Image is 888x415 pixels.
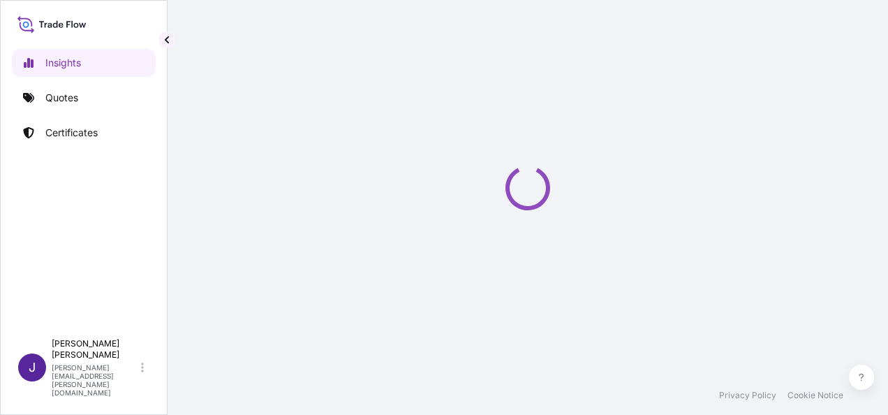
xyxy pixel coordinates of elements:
[45,56,81,70] p: Insights
[719,390,776,401] a: Privacy Policy
[12,49,156,77] a: Insights
[45,126,98,140] p: Certificates
[12,119,156,147] a: Certificates
[29,361,36,374] span: J
[787,390,843,401] a: Cookie Notice
[52,338,138,361] p: [PERSON_NAME] [PERSON_NAME]
[45,91,78,105] p: Quotes
[12,84,156,112] a: Quotes
[52,363,138,397] p: [PERSON_NAME][EMAIL_ADDRESS][PERSON_NAME][DOMAIN_NAME]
